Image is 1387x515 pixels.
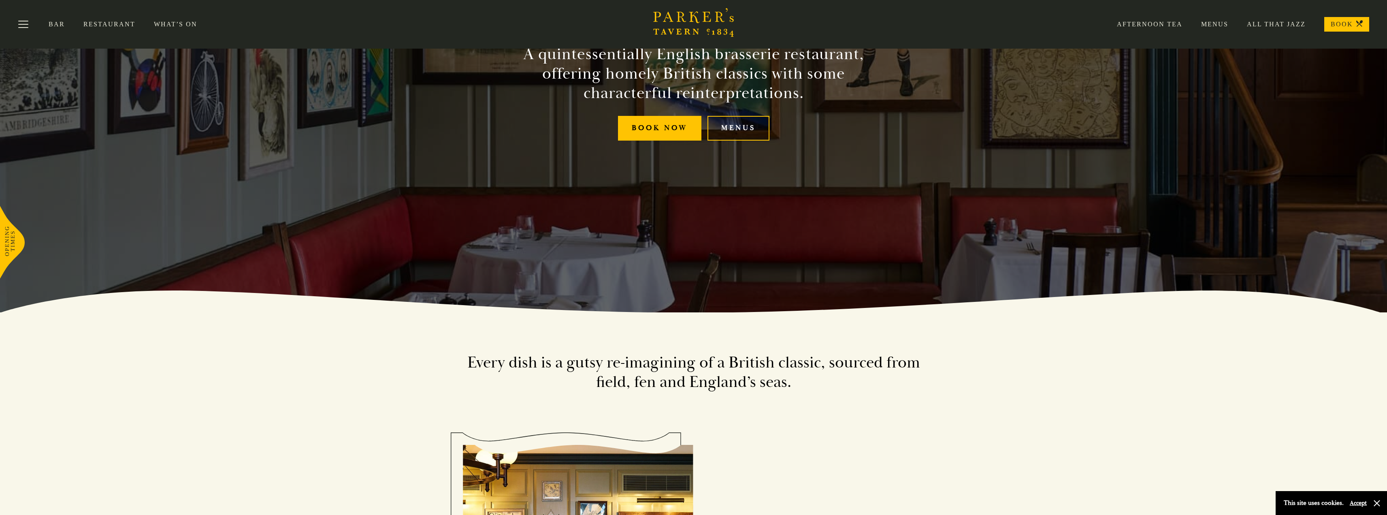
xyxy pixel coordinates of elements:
[1350,499,1367,507] button: Accept
[1284,497,1344,509] p: This site uses cookies.
[1373,499,1381,507] button: Close and accept
[707,116,769,141] a: Menus
[463,353,925,392] h2: Every dish is a gutsy re-imagining of a British classic, sourced from field, fen and England’s seas.
[509,45,878,103] h2: A quintessentially English brasserie restaurant, offering homely British classics with some chara...
[618,116,701,141] a: Book Now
